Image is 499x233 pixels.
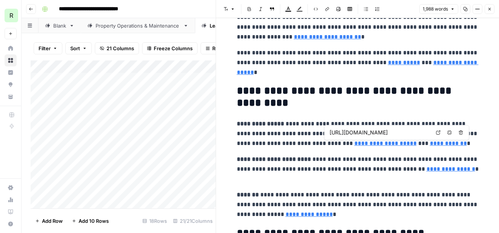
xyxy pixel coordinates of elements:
[39,18,81,33] a: Blank
[96,22,180,29] div: Property Operations & Maintenance
[39,45,51,52] span: Filter
[5,42,17,54] a: Home
[95,42,139,54] button: 21 Columns
[5,194,17,206] a: Usage
[5,182,17,194] a: Settings
[31,215,67,227] button: Add Row
[170,215,216,227] div: 21/21 Columns
[34,42,62,54] button: Filter
[142,42,198,54] button: Freeze Columns
[79,217,109,225] span: Add 10 Rows
[419,4,458,14] button: 1,988 words
[210,22,278,29] div: Lease & Tenant Management
[65,42,92,54] button: Sort
[81,18,195,33] a: Property Operations & Maintenance
[53,22,66,29] div: Blank
[9,11,13,20] span: R
[5,6,17,25] button: Workspace: Re-Leased
[5,91,17,103] a: Your Data
[154,45,193,52] span: Freeze Columns
[195,18,293,33] a: Lease & Tenant Management
[423,6,448,12] span: 1,988 words
[5,206,17,218] a: Learning Hub
[201,42,244,54] button: Row Height
[5,66,17,79] a: Insights
[139,215,170,227] div: 18 Rows
[42,217,63,225] span: Add Row
[70,45,80,52] span: Sort
[67,215,113,227] button: Add 10 Rows
[5,218,17,230] button: Help + Support
[5,79,17,91] a: Opportunities
[5,54,17,66] a: Browse
[107,45,134,52] span: 21 Columns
